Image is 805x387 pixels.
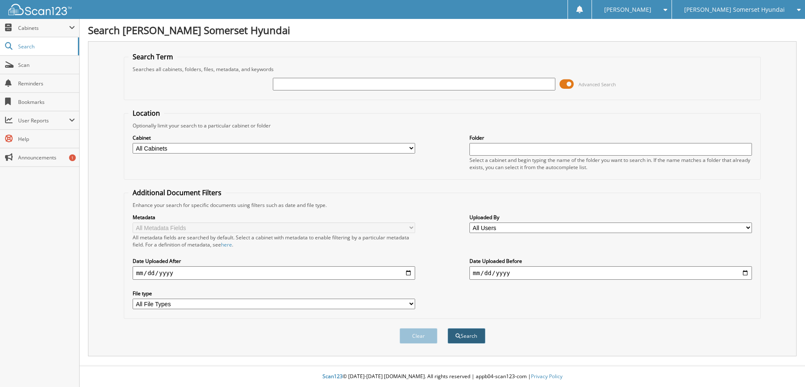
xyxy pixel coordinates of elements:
[18,24,69,32] span: Cabinets
[69,154,76,161] div: 1
[133,214,415,221] label: Metadata
[400,328,437,344] button: Clear
[18,61,75,69] span: Scan
[133,290,415,297] label: File type
[578,81,616,87] span: Advanced Search
[133,257,415,265] label: Date Uploaded After
[18,98,75,106] span: Bookmarks
[469,156,752,171] div: Select a cabinet and begin typing the name of the folder you want to search in. If the name match...
[128,201,756,209] div: Enhance your search for specific documents using filters such as date and file type.
[128,109,164,118] legend: Location
[88,23,797,37] h1: Search [PERSON_NAME] Somerset Hyundai
[18,135,75,143] span: Help
[469,214,752,221] label: Uploaded By
[133,234,415,248] div: All metadata fields are searched by default. Select a cabinet with metadata to enable filtering b...
[469,266,752,280] input: end
[8,4,72,15] img: scan123-logo-white.svg
[531,373,562,380] a: Privacy Policy
[18,43,74,50] span: Search
[469,257,752,265] label: Date Uploaded Before
[133,266,415,280] input: start
[128,52,177,61] legend: Search Term
[448,328,485,344] button: Search
[221,241,232,248] a: here
[18,80,75,87] span: Reminders
[323,373,343,380] span: Scan123
[604,7,651,12] span: [PERSON_NAME]
[18,154,75,161] span: Announcements
[18,117,69,124] span: User Reports
[469,134,752,141] label: Folder
[80,366,805,387] div: © [DATE]-[DATE] [DOMAIN_NAME]. All rights reserved | appb04-scan123-com |
[128,188,226,197] legend: Additional Document Filters
[133,134,415,141] label: Cabinet
[684,7,785,12] span: [PERSON_NAME] Somerset Hyundai
[128,66,756,73] div: Searches all cabinets, folders, files, metadata, and keywords
[128,122,756,129] div: Optionally limit your search to a particular cabinet or folder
